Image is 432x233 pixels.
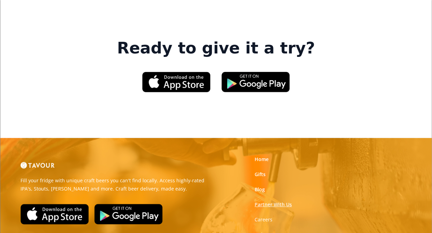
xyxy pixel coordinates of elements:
a: Home [255,156,269,163]
p: Fill your fridge with unique craft beers you can't find locally. Access highly-rated IPA's, Stout... [21,176,211,193]
a: Careers [255,216,272,223]
a: Partner With Us [255,201,292,208]
a: Gifts [255,171,266,178]
strong: Ready to give it a try? [117,39,315,58]
strong: Careers [255,216,272,223]
a: Blog [255,186,265,193]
